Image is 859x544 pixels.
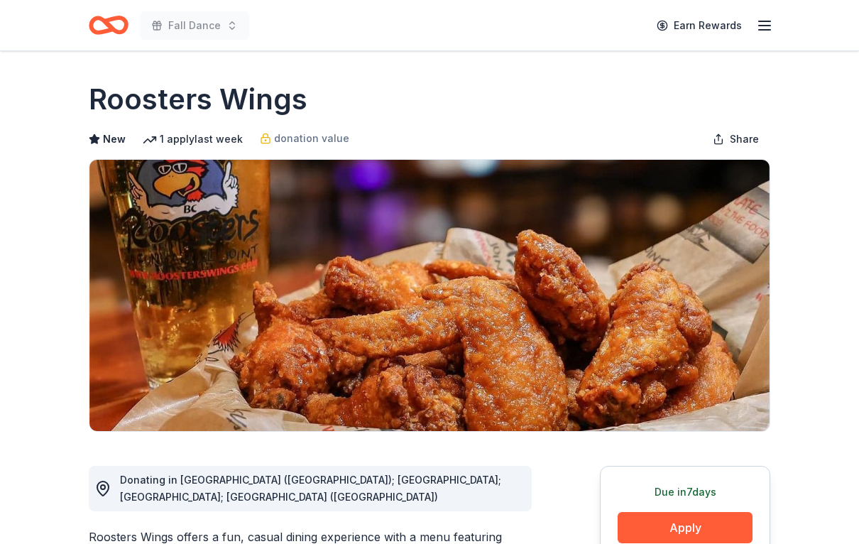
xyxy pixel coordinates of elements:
[120,474,501,503] span: Donating in [GEOGRAPHIC_DATA] ([GEOGRAPHIC_DATA]); [GEOGRAPHIC_DATA]; [GEOGRAPHIC_DATA]; [GEOGRAP...
[89,160,770,431] img: Image for Roosters Wings
[648,13,750,38] a: Earn Rewards
[701,125,770,153] button: Share
[274,130,349,147] span: donation value
[730,131,759,148] span: Share
[103,131,126,148] span: New
[168,17,221,34] span: Fall Dance
[618,512,753,543] button: Apply
[89,80,307,119] h1: Roosters Wings
[618,484,753,501] div: Due in 7 days
[140,11,249,40] button: Fall Dance
[260,130,349,147] a: donation value
[89,9,128,42] a: Home
[143,131,243,148] div: 1 apply last week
